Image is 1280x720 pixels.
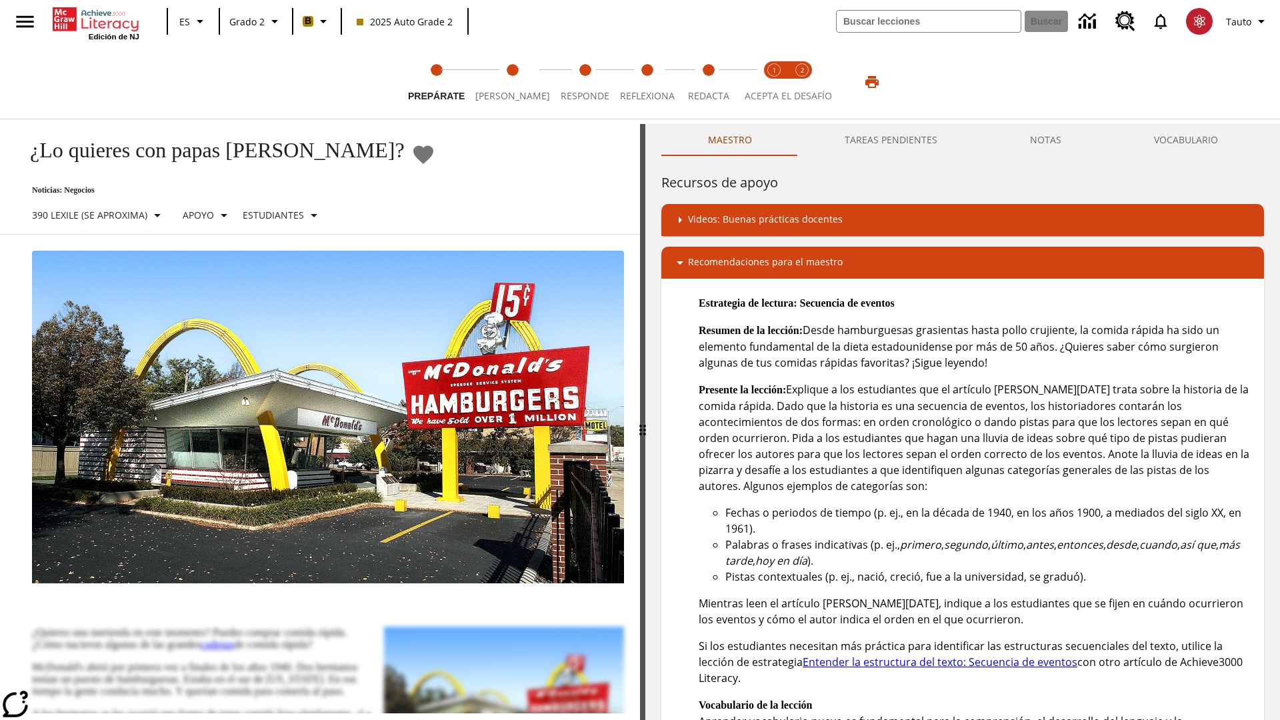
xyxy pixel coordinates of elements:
button: Seleccionar estudiante [237,203,327,227]
p: Explique a los estudiantes que el artículo [PERSON_NAME][DATE] trata sobre la historia de la comi... [699,381,1253,494]
em: antes [1026,537,1054,552]
img: avatar image [1186,8,1213,35]
em: cuando [1139,537,1177,552]
button: Perfil/Configuración [1221,9,1275,33]
span: Prepárate [408,91,465,101]
span: [PERSON_NAME] [475,89,550,102]
em: desde [1106,537,1137,552]
button: Acepta el desafío lee step 1 of 2 [755,45,793,119]
p: Estudiantes [243,208,304,222]
button: Boost El color de la clase es anaranjado claro. Cambiar el color de la clase. [297,9,337,33]
a: Centro de recursos, Se abrirá en una pestaña nueva. [1107,3,1143,39]
span: Reflexiona [620,89,675,102]
em: primero [900,537,941,552]
span: Tauto [1226,15,1251,29]
text: 1 [773,66,776,75]
em: último [991,537,1023,552]
p: Mientras leen el artículo [PERSON_NAME][DATE], indique a los estudiantes que se fijen en cuándo o... [699,595,1253,627]
button: Tipo de apoyo, Apoyo [177,203,237,227]
strong: Estrategia de lectura: Secuencia de eventos [699,297,895,309]
h1: ¿Lo quieres con papas [PERSON_NAME]? [16,138,405,163]
p: Si los estudiantes necesitan más práctica para identificar las estructuras secuenciales del texto... [699,638,1253,686]
p: Desde hamburguesas grasientas hasta pollo crujiente, la comida rápida ha sido un elemento fundame... [699,322,1253,371]
em: así que [1180,537,1216,552]
span: Redacta [688,89,729,102]
span: B [305,13,311,29]
button: Escoja un nuevo avatar [1178,4,1221,39]
em: hoy en día [755,553,807,568]
button: Imprimir [851,70,893,94]
li: Pistas contextuales (p. ej., nació, creció, fue a la universidad, se graduó). [725,569,1253,585]
button: VOCABULARIO [1107,124,1264,156]
button: Maestro [661,124,798,156]
li: Fechas o periodos de tiempo (p. ej., en la década de 1940, en los años 1900, a mediados del siglo... [725,505,1253,537]
p: Apoyo [183,208,214,222]
strong: Resumen de la lección: [699,325,803,336]
button: NOTAS [983,124,1107,156]
p: Noticias: Negocios [16,185,435,195]
span: Grado 2 [229,15,265,29]
em: entonces [1057,537,1103,552]
div: Portada [53,5,139,41]
div: Instructional Panel Tabs [661,124,1264,156]
text: 2 [801,66,804,75]
span: ACEPTA EL DESAFÍO [745,89,832,102]
strong: Vocabulario de la lección [699,699,813,711]
a: Centro de información [1071,3,1107,40]
a: Entender la estructura del texto: Secuencia de eventos [803,655,1077,669]
button: Prepárate step 1 of 5 [397,45,475,119]
button: Lenguaje: ES, Selecciona un idioma [172,9,215,33]
input: Buscar campo [837,11,1021,32]
li: Palabras o frases indicativas (p. ej., , , , , , , , , , ). [725,537,1253,569]
h6: Recursos de apoyo [661,172,1264,193]
button: Grado: Grado 2, Elige un grado [224,9,288,33]
em: segundo [944,537,988,552]
button: Reflexiona step 4 of 5 [609,45,685,119]
div: Recomendaciones para el maestro [661,247,1264,279]
p: 390 Lexile (Se aproxima) [32,208,147,222]
strong: Presente la lección: [699,384,786,395]
div: activity [645,124,1280,720]
span: Responde [561,89,609,102]
button: Responde step 3 of 5 [550,45,620,119]
button: Seleccione Lexile, 390 Lexile (Se aproxima) [27,203,171,227]
span: ES [179,15,190,29]
p: Videos: Buenas prácticas docentes [688,212,843,228]
button: Acepta el desafío contesta step 2 of 2 [783,45,821,119]
span: Edición de NJ [89,33,139,41]
button: Redacta step 5 of 5 [675,45,743,119]
button: Añadir a mis Favoritas - ¿Lo quieres con papas fritas? [411,143,435,166]
button: TAREAS PENDIENTES [798,124,983,156]
button: Abrir el menú lateral [5,2,45,41]
a: Notificaciones [1143,4,1178,39]
span: 2025 Auto Grade 2 [357,15,453,29]
p: Recomendaciones para el maestro [688,255,843,271]
div: Pulsa la tecla de intro o la barra espaciadora y luego presiona las flechas de derecha e izquierd... [640,124,645,720]
button: Lee step 2 of 5 [465,45,561,119]
img: Uno de los primeros locales de McDonald's, con el icónico letrero rojo y los arcos amarillos. [32,251,624,584]
div: Videos: Buenas prácticas docentes [661,204,1264,236]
